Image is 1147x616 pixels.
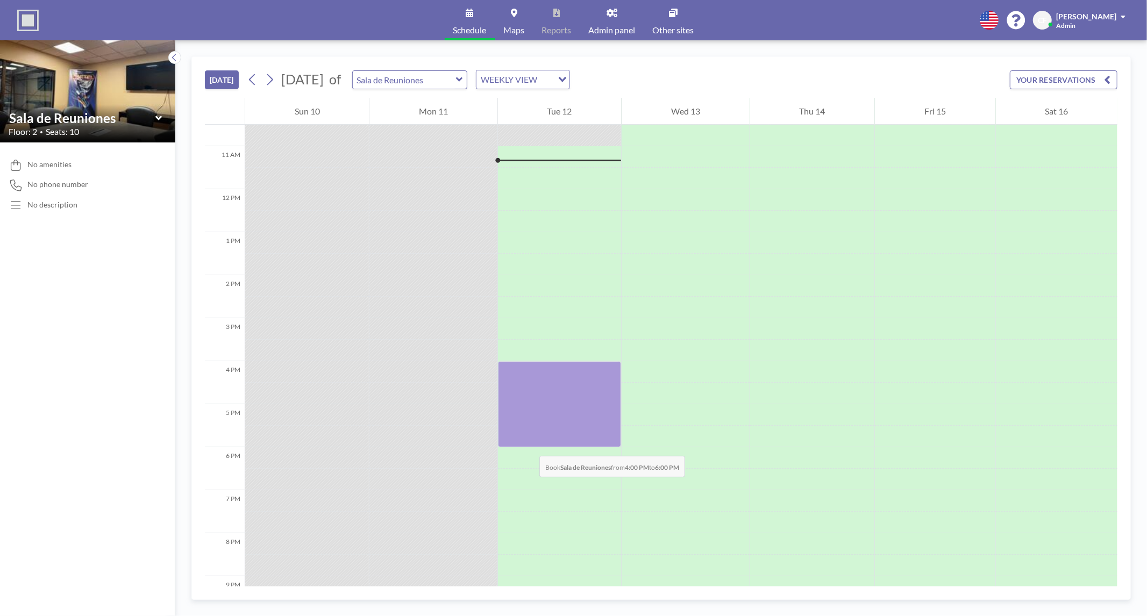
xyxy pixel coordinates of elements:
[1010,70,1117,89] button: YOUR RESERVATIONS
[329,71,341,88] span: of
[205,533,245,576] div: 8 PM
[1056,22,1075,30] span: Admin
[9,126,37,137] span: Floor: 2
[27,200,77,210] div: No description
[205,361,245,404] div: 4 PM
[539,456,685,477] span: Book from to
[875,98,995,125] div: Fri 15
[453,26,487,34] span: Schedule
[205,232,245,275] div: 1 PM
[46,126,79,137] span: Seats: 10
[498,98,621,125] div: Tue 12
[205,275,245,318] div: 2 PM
[205,404,245,447] div: 5 PM
[542,26,572,34] span: Reports
[27,180,88,189] span: No phone number
[245,98,369,125] div: Sun 10
[504,26,525,34] span: Maps
[353,71,456,89] input: Sala de Reuniones
[205,318,245,361] div: 3 PM
[17,10,39,31] img: organization-logo
[205,490,245,533] div: 7 PM
[625,463,649,471] b: 4:00 PM
[653,26,694,34] span: Other sites
[540,73,552,87] input: Search for option
[750,98,874,125] div: Thu 14
[655,463,679,471] b: 6:00 PM
[9,110,155,126] input: Sala de Reuniones
[205,146,245,189] div: 11 AM
[205,70,239,89] button: [DATE]
[589,26,636,34] span: Admin panel
[622,98,749,125] div: Wed 13
[27,160,72,169] span: No amenities
[1038,16,1047,25] span: CF
[281,71,324,87] span: [DATE]
[1056,12,1116,21] span: [PERSON_NAME]
[996,98,1117,125] div: Sat 16
[560,463,611,471] b: Sala de Reuniones
[479,73,539,87] span: WEEKLY VIEW
[476,70,569,89] div: Search for option
[205,103,245,146] div: 10 AM
[205,447,245,490] div: 6 PM
[369,98,497,125] div: Mon 11
[40,128,43,135] span: •
[205,189,245,232] div: 12 PM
